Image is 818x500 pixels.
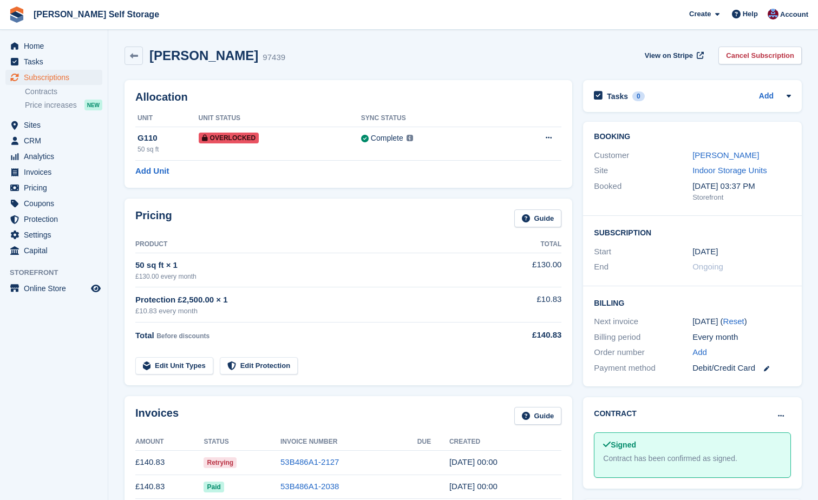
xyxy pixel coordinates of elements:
a: menu [5,227,102,242]
td: £10.83 [496,287,562,323]
td: £140.83 [135,475,204,499]
div: [DATE] 03:37 PM [692,180,791,193]
div: [DATE] ( ) [692,315,791,328]
a: [PERSON_NAME] Self Storage [29,5,163,23]
h2: Tasks [607,91,628,101]
a: [PERSON_NAME] [692,150,759,160]
a: menu [5,149,102,164]
span: Protection [24,212,89,227]
span: Invoices [24,165,89,180]
span: Online Store [24,281,89,296]
span: Price increases [25,100,77,110]
th: Amount [135,433,204,451]
div: Customer [594,149,692,162]
h2: Invoices [135,407,179,425]
div: Storefront [692,192,791,203]
time: 2025-09-20 23:00:50 UTC [449,457,498,466]
a: menu [5,70,102,85]
div: Billing period [594,331,692,344]
div: £10.83 every month [135,306,496,317]
a: 53B486A1-2038 [280,482,339,491]
a: menu [5,165,102,180]
a: menu [5,243,102,258]
img: icon-info-grey-7440780725fd019a000dd9b08b2336e03edf1995a4989e88bcd33f0948082b44.svg [407,135,413,141]
div: Next invoice [594,315,692,328]
a: View on Stripe [640,47,706,64]
div: Debit/Credit Card [692,362,791,374]
a: menu [5,281,102,296]
th: Due [417,433,449,451]
a: Add [759,90,774,103]
div: G110 [138,132,199,144]
div: Order number [594,346,692,359]
span: Ongoing [692,262,723,271]
div: 97439 [263,51,285,64]
div: Site [594,165,692,177]
span: View on Stripe [645,50,693,61]
span: Settings [24,227,89,242]
a: menu [5,54,102,69]
th: Invoice Number [280,433,417,451]
th: Unit Status [199,110,361,127]
a: Edit Protection [220,357,298,375]
div: £130.00 every month [135,272,496,281]
div: Contract has been confirmed as signed. [603,453,782,464]
th: Created [449,433,561,451]
div: 0 [632,91,645,101]
span: Subscriptions [24,70,89,85]
div: NEW [84,100,102,110]
span: CRM [24,133,89,148]
a: Guide [514,407,562,425]
span: Total [135,331,154,340]
div: 50 sq ft × 1 [135,259,496,272]
a: menu [5,38,102,54]
h2: Pricing [135,209,172,227]
a: Guide [514,209,562,227]
h2: Allocation [135,91,561,103]
a: Contracts [25,87,102,97]
th: Status [204,433,280,451]
a: menu [5,196,102,211]
img: Tracy Bailey [768,9,778,19]
a: menu [5,117,102,133]
span: Storefront [10,267,108,278]
span: Retrying [204,457,237,468]
a: Cancel Subscription [718,47,802,64]
span: Overlocked [199,133,259,143]
a: Add Unit [135,165,169,177]
h2: Billing [594,297,791,308]
span: Before discounts [156,332,210,340]
th: Total [496,236,562,253]
th: Sync Status [361,110,501,127]
time: 2025-08-20 23:00:00 UTC [692,246,718,258]
a: 53B486A1-2127 [280,457,339,466]
span: Coupons [24,196,89,211]
span: Pricing [24,180,89,195]
span: Capital [24,243,89,258]
a: Reset [723,317,744,326]
div: Complete [371,133,403,144]
div: Protection £2,500.00 × 1 [135,294,496,306]
span: Help [743,9,758,19]
a: Preview store [89,282,102,295]
h2: [PERSON_NAME] [149,48,258,63]
span: Account [780,9,808,20]
div: Start [594,246,692,258]
span: Create [689,9,711,19]
div: Booked [594,180,692,203]
div: £140.83 [496,329,562,341]
a: menu [5,212,102,227]
span: Tasks [24,54,89,69]
td: £140.83 [135,450,204,475]
div: Payment method [594,362,692,374]
th: Product [135,236,496,253]
a: Indoor Storage Units [692,166,767,175]
a: Add [692,346,707,359]
span: Analytics [24,149,89,164]
td: £130.00 [496,253,562,287]
div: 50 sq ft [138,144,199,154]
a: menu [5,180,102,195]
span: Home [24,38,89,54]
div: Signed [603,439,782,451]
a: Price increases NEW [25,99,102,111]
